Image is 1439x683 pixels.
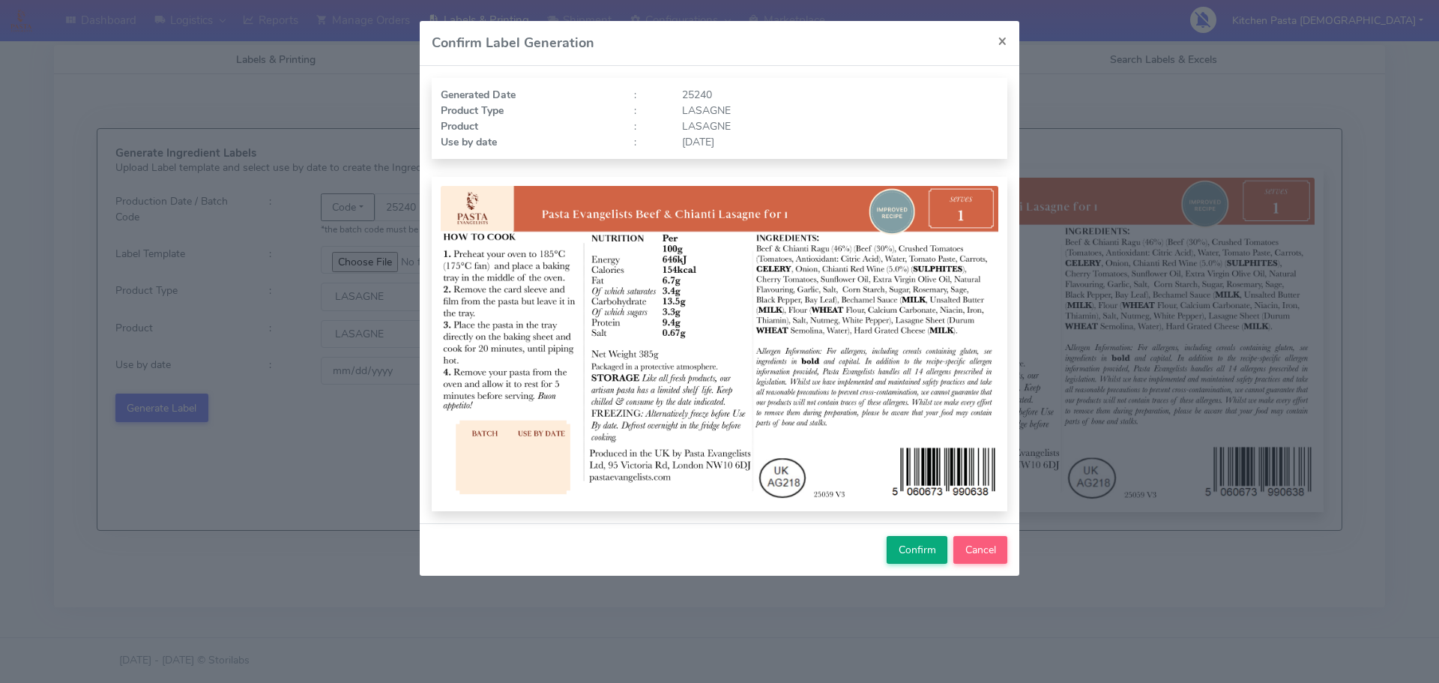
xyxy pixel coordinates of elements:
[623,134,671,150] div: :
[441,135,497,149] strong: Use by date
[899,543,936,557] span: Confirm
[887,536,947,564] button: Confirm
[432,33,594,53] h4: Confirm Label Generation
[986,21,1019,61] button: Close
[671,118,1010,134] div: LASAGNE
[998,30,1007,51] span: ×
[441,103,504,118] strong: Product Type
[441,119,478,133] strong: Product
[953,536,1007,564] button: Cancel
[441,88,516,102] strong: Generated Date
[671,134,1010,150] div: [DATE]
[441,186,998,502] img: Label Preview
[623,118,671,134] div: :
[671,87,1010,103] div: 25240
[623,103,671,118] div: :
[671,103,1010,118] div: LASAGNE
[623,87,671,103] div: :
